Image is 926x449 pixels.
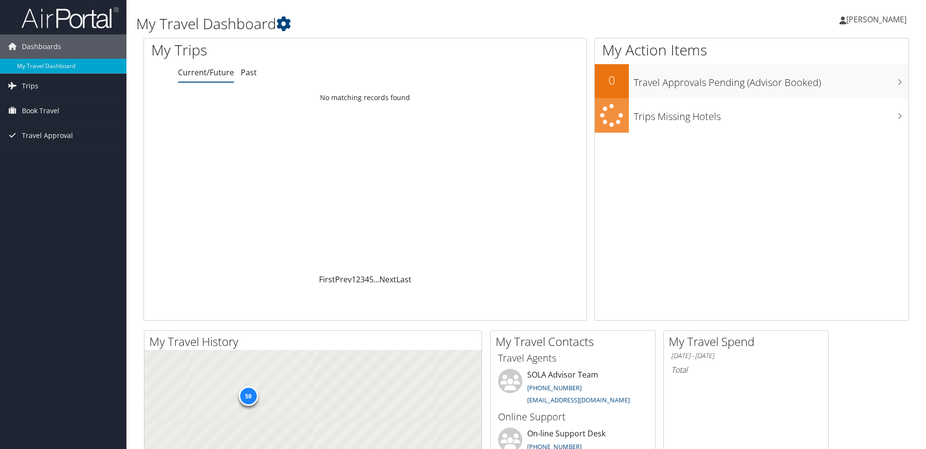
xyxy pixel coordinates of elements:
[374,274,379,285] span: …
[396,274,411,285] a: Last
[369,274,374,285] a: 5
[335,274,352,285] a: Prev
[671,364,821,375] h6: Total
[22,99,59,123] span: Book Travel
[527,396,630,404] a: [EMAIL_ADDRESS][DOMAIN_NAME]
[496,333,655,350] h2: My Travel Contacts
[595,72,629,88] h2: 0
[22,35,61,59] span: Dashboards
[319,274,335,285] a: First
[498,351,648,365] h3: Travel Agents
[365,274,369,285] a: 4
[595,40,908,60] h1: My Action Items
[839,5,916,34] a: [PERSON_NAME]
[22,74,38,98] span: Trips
[360,274,365,285] a: 3
[151,40,395,60] h1: My Trips
[379,274,396,285] a: Next
[356,274,360,285] a: 2
[498,410,648,424] h3: Online Support
[669,333,828,350] h2: My Travel Spend
[241,67,257,78] a: Past
[671,351,821,361] h6: [DATE] - [DATE]
[634,105,908,123] h3: Trips Missing Hotels
[22,123,73,148] span: Travel Approval
[595,64,908,98] a: 0Travel Approvals Pending (Advisor Booked)
[178,67,234,78] a: Current/Future
[493,369,653,409] li: SOLA Advisor Team
[21,6,119,29] img: airportal-logo.png
[149,333,481,350] h2: My Travel History
[527,383,582,392] a: [PHONE_NUMBER]
[136,14,656,34] h1: My Travel Dashboard
[144,89,587,106] td: No matching records found
[846,14,907,25] span: [PERSON_NAME]
[634,71,908,89] h3: Travel Approvals Pending (Advisor Booked)
[238,386,258,406] div: 59
[352,274,356,285] a: 1
[595,98,908,133] a: Trips Missing Hotels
